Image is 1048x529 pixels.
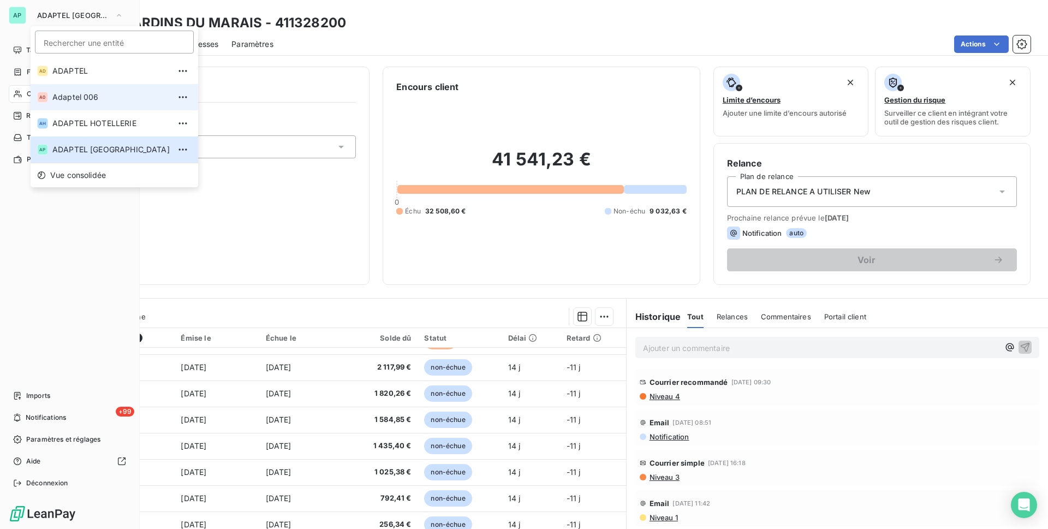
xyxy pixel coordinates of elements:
div: AP [37,144,48,155]
span: Factures [27,67,55,77]
span: [DATE] [266,467,291,477]
span: +99 [116,407,134,417]
span: [DATE] [181,520,206,529]
span: [DATE] [266,362,291,372]
span: Relances [26,111,55,121]
span: Gestion du risque [884,96,945,104]
span: [DATE] [181,415,206,424]
span: [DATE] 16:18 [708,460,746,466]
span: 1 435,40 € [352,441,412,451]
span: Tableau de bord [26,45,77,55]
span: 14 j [508,494,521,503]
div: AD [37,66,48,76]
span: 1 584,85 € [352,414,412,425]
span: ADAPTEL [GEOGRAPHIC_DATA] [52,144,170,155]
span: PLAN DE RELANCE A UTILISER New [736,186,871,197]
span: -11 j [567,467,581,477]
span: Échu [405,206,421,216]
span: [DATE] 09:30 [731,379,771,385]
span: 2 117,99 € [352,362,412,373]
span: Adaptel 006 [52,92,170,103]
span: Paiements [27,154,60,164]
span: 1 820,26 € [352,388,412,399]
span: Courrier recommandé [650,378,728,387]
h2: 41 541,23 € [396,148,686,181]
span: 792,41 € [352,493,412,504]
span: Imports [26,391,50,401]
span: -11 j [567,389,581,398]
span: Limite d’encours [723,96,781,104]
span: 14 j [508,467,521,477]
span: Surveiller ce client en intégrant votre outil de gestion des risques client. [884,109,1021,126]
span: [DATE] [181,441,206,450]
span: 14 j [508,362,521,372]
span: Déconnexion [26,478,68,488]
div: A0 [37,92,48,103]
button: Actions [954,35,1009,53]
span: 14 j [508,520,521,529]
span: Niveau 1 [648,513,678,522]
span: Portail client [824,312,866,321]
span: Vue consolidée [50,170,106,181]
div: AP [9,7,26,24]
div: Open Intercom Messenger [1011,492,1037,518]
span: Notification [742,229,782,237]
a: Aide [9,453,130,470]
span: Courrier simple [650,459,705,467]
span: 0 [395,198,399,206]
span: [DATE] [825,213,849,222]
span: [DATE] [266,441,291,450]
span: Paramètres [231,39,273,50]
span: [DATE] [181,362,206,372]
span: Non-échu [614,206,645,216]
div: Solde dû [352,334,412,342]
span: [DATE] [266,520,291,529]
span: -11 j [567,415,581,424]
span: 14 j [508,441,521,450]
h6: Informations client [66,80,356,93]
span: Niveau 4 [648,392,680,401]
img: Logo LeanPay [9,505,76,522]
span: ADAPTEL [GEOGRAPHIC_DATA] [37,11,110,20]
span: Email [650,418,670,427]
span: Notification [648,432,689,441]
span: Notifications [26,413,66,423]
span: [DATE] [181,389,206,398]
span: non-échue [424,464,472,480]
h6: Historique [627,310,681,323]
span: Commentaires [761,312,811,321]
button: Voir [727,248,1017,271]
span: Voir [740,255,993,264]
div: Délai [508,334,553,342]
button: Gestion du risqueSurveiller ce client en intégrant votre outil de gestion des risques client. [875,67,1031,136]
span: [DATE] 11:42 [672,500,710,507]
span: Prochaine relance prévue le [727,213,1017,222]
span: -11 j [567,362,581,372]
span: -11 j [567,494,581,503]
span: [DATE] [181,494,206,503]
span: [DATE] [266,389,291,398]
span: 1 025,38 € [352,467,412,478]
h3: LES JARDINS DU MARAIS - 411328200 [96,13,346,33]
span: Paramètres et réglages [26,435,100,444]
div: Émise le [181,334,252,342]
h6: Relance [727,157,1017,170]
div: Échue le [266,334,339,342]
span: ADAPTEL HOTELLERIE [52,118,170,129]
span: Ajouter une limite d’encours autorisé [723,109,847,117]
span: Niveau 3 [648,473,680,482]
span: [DATE] [181,467,206,477]
span: Tout [687,312,704,321]
span: 14 j [508,415,521,424]
span: 14 j [508,389,521,398]
div: AH [37,118,48,129]
input: placeholder [35,31,194,54]
div: Retard [567,334,620,342]
span: 9 032,63 € [650,206,687,216]
span: -11 j [567,520,581,529]
span: -11 j [567,441,581,450]
span: auto [786,228,807,238]
span: non-échue [424,412,472,428]
span: [DATE] [266,415,291,424]
span: Propriétés Client [88,111,356,127]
